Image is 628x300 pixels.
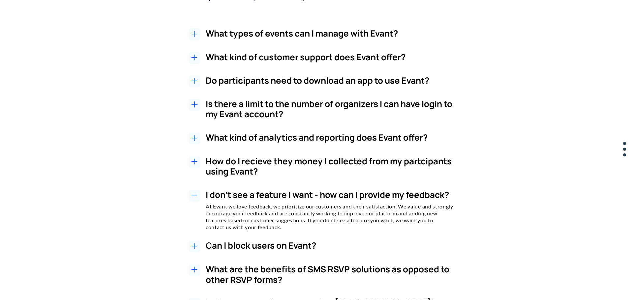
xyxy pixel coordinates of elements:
[206,75,453,86] h3: Do participants need to download an app to use Evant?
[206,240,453,251] h3: Can I block users on Evant?
[206,52,453,62] h3: What kind of customer support does Evant offer?
[206,190,453,200] h3: I don't see a feature I want - how can I provide my feedback?
[206,132,453,143] h3: What kind of analytics and reporting does Evant offer?
[206,99,453,119] h3: Is there a limit to the number of organizers I can have login to my Evant account?
[206,264,453,285] h3: What are the benefits of SMS RSVP solutions as opposed to other RSVP forms?
[206,156,453,177] h3: How do I recieve they money I collected from my partcipants using Evant?
[206,203,453,231] p: At Evant we love feedback, we prioritize our customers and their satisfaction. We value and stron...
